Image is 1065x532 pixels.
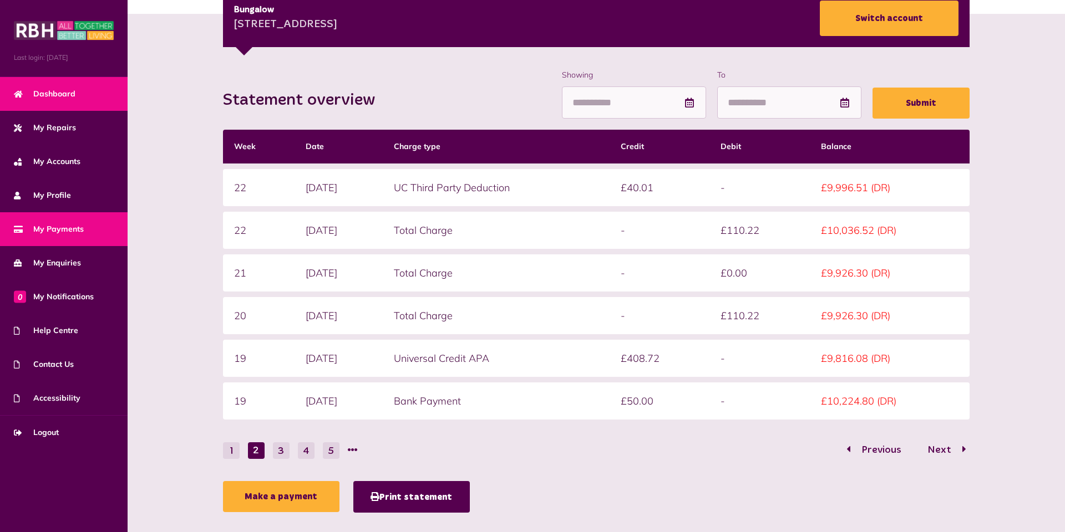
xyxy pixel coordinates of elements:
[610,169,709,206] td: £40.01
[810,254,970,291] td: £9,926.30 (DR)
[709,382,809,420] td: -
[383,340,609,377] td: Universal Credit APA
[709,297,809,334] td: £110.22
[223,169,295,206] td: 22
[234,17,337,33] div: [STREET_ADDRESS]
[820,1,958,36] a: Switch account
[610,130,709,163] th: Credit
[610,254,709,291] td: -
[295,254,383,291] td: [DATE]
[810,382,970,420] td: £10,224.80 (DR)
[810,169,970,206] td: £9,996.51 (DR)
[916,442,970,458] button: Go to page 3
[14,427,59,438] span: Logout
[14,291,94,303] span: My Notifications
[853,445,910,455] span: Previous
[810,130,970,163] th: Balance
[353,481,470,513] button: Print statement
[873,88,970,119] button: Submit
[709,212,809,249] td: £110.22
[843,442,913,458] button: Go to page 1
[14,257,81,269] span: My Enquiries
[295,212,383,249] td: [DATE]
[14,122,76,134] span: My Repairs
[273,442,290,459] button: Go to page 3
[562,69,706,81] label: Showing
[709,340,809,377] td: -
[610,340,709,377] td: £408.72
[383,169,609,206] td: UC Third Party Deduction
[295,169,383,206] td: [DATE]
[383,297,609,334] td: Total Charge
[295,130,383,163] th: Date
[223,90,386,110] h2: Statement overview
[223,382,295,420] td: 19
[14,359,74,370] span: Contact Us
[383,382,609,420] td: Bank Payment
[223,297,295,334] td: 20
[709,169,809,206] td: -
[234,3,337,17] div: Bungalow
[295,382,383,420] td: [DATE]
[610,212,709,249] td: -
[14,19,114,42] img: MyRBH
[295,340,383,377] td: [DATE]
[223,442,240,459] button: Go to page 1
[383,254,609,291] td: Total Charge
[295,297,383,334] td: [DATE]
[383,130,609,163] th: Charge type
[709,130,809,163] th: Debit
[223,481,339,512] a: Make a payment
[810,212,970,249] td: £10,036.52 (DR)
[14,325,78,336] span: Help Centre
[298,442,315,459] button: Go to page 4
[223,212,295,249] td: 22
[610,382,709,420] td: £50.00
[14,290,26,303] span: 0
[223,254,295,291] td: 21
[323,442,339,459] button: Go to page 5
[14,190,71,201] span: My Profile
[223,340,295,377] td: 19
[810,340,970,377] td: £9,816.08 (DR)
[383,212,609,249] td: Total Charge
[717,69,861,81] label: To
[709,254,809,291] td: £0.00
[14,53,114,63] span: Last login: [DATE]
[919,445,960,455] span: Next
[223,130,295,163] th: Week
[14,392,80,404] span: Accessibility
[610,297,709,334] td: -
[810,297,970,334] td: £9,926.30 (DR)
[14,88,75,100] span: Dashboard
[14,223,84,235] span: My Payments
[14,156,80,167] span: My Accounts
